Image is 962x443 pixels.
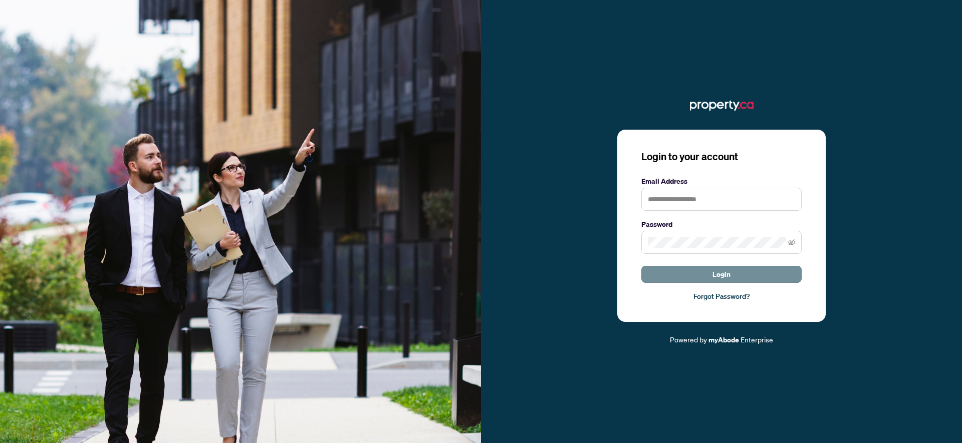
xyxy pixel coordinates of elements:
label: Email Address [641,176,802,187]
a: Forgot Password? [641,291,802,302]
span: eye-invisible [788,239,795,246]
h3: Login to your account [641,150,802,164]
a: myAbode [708,334,739,345]
span: Enterprise [741,335,773,344]
img: ma-logo [690,98,754,114]
label: Password [641,219,802,230]
button: Login [641,266,802,283]
span: Login [712,266,731,282]
span: Powered by [670,335,707,344]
